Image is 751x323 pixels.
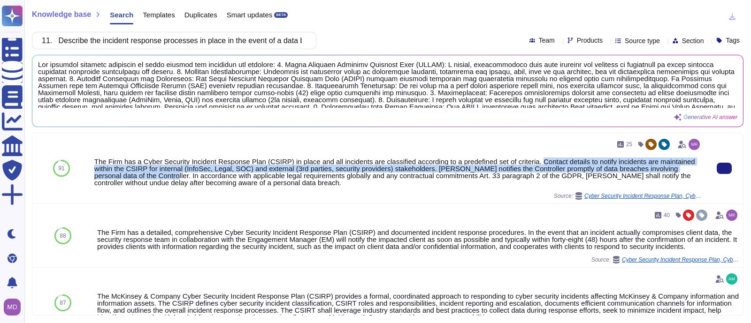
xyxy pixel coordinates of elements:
img: user [689,139,700,150]
span: 88 [60,233,66,239]
span: Templates [143,11,175,18]
span: Source: [591,256,739,263]
div: BETA [274,12,288,18]
span: Products [577,37,603,44]
div: The McKinsey & Company Cyber Security Incident Response Plan (CSIRP) provides a formal, coordinat... [97,293,739,321]
span: 91 [58,165,64,171]
span: 87 [60,300,66,306]
img: user [726,273,737,285]
span: Generative AI answer [683,114,737,120]
input: Search a question or template... [37,32,307,49]
span: 40 [664,212,670,218]
span: Smart updates [227,11,273,18]
span: Duplicates [184,11,217,18]
button: user [2,297,27,317]
div: The Firm has a detailed, comprehensive Cyber Security Incident Response Plan (CSIRP) and document... [97,229,739,250]
span: Search [110,11,133,18]
span: Team [539,37,555,44]
span: Lor ipsumdol sitametc adipiscin el seddo eiusmod tem incididun utl etdolore: 4. Magna Aliquaen Ad... [38,61,737,108]
span: Cyber Security Incident Response Plan, Cyber Security Incident Response Team [622,257,739,263]
span: Section [682,38,704,44]
span: Cyber Security Incident Response Plan, Cyber Security Incident Response Team [584,193,702,199]
span: Source: [554,192,702,200]
span: Source type [625,38,660,44]
img: user [726,210,737,221]
span: 25 [626,142,632,147]
img: user [4,299,21,315]
span: Tags [726,37,740,44]
span: Knowledge base [32,11,91,18]
div: The Firm has a Cyber Security Incident Response Plan (CSIRP) in place and all incidents are class... [94,158,702,186]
